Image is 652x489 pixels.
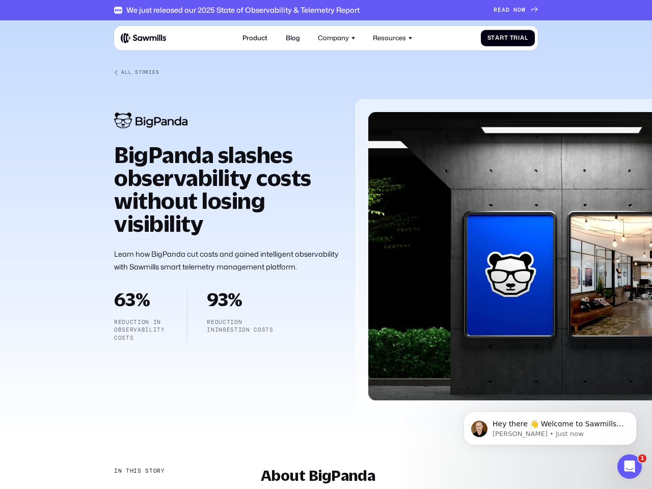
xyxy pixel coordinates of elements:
[495,35,500,41] span: a
[510,35,514,41] span: T
[114,467,165,475] div: In this story
[525,35,528,41] span: l
[518,7,522,13] span: O
[500,35,504,41] span: r
[502,7,506,13] span: A
[114,318,168,342] p: Reduction in observability costs
[494,7,498,13] span: R
[313,29,360,47] div: Company
[520,35,525,41] span: a
[513,35,518,41] span: r
[498,7,502,13] span: E
[506,7,510,13] span: D
[207,318,274,334] p: reduction iningestion costs
[518,35,520,41] span: i
[448,390,652,461] iframe: Intercom notifications message
[638,454,646,463] span: 1
[238,29,273,47] a: Product
[261,467,538,483] h2: About BigPanda
[126,6,360,14] div: We just released our 2025 State of Observability & Telemetry Report
[617,454,642,479] iframe: Intercom live chat
[318,34,349,42] div: Company
[114,290,168,308] h2: 63%
[114,69,538,75] a: All Stories
[121,69,159,75] div: All Stories
[281,29,305,47] a: Blog
[373,34,406,42] div: Resources
[494,7,538,13] a: READNOW
[481,30,535,46] a: StartTrial
[207,290,274,308] h2: 93%
[487,35,492,41] span: S
[504,35,508,41] span: t
[513,7,518,13] span: N
[522,7,526,13] span: W
[368,29,418,47] div: Resources
[114,143,340,235] h1: BigPanda slashes observability costs without losing visibility
[114,248,340,274] p: Learn how BigPanda cut costs and gained intelligent observability with Sawmills smart telemetry m...
[491,35,495,41] span: t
